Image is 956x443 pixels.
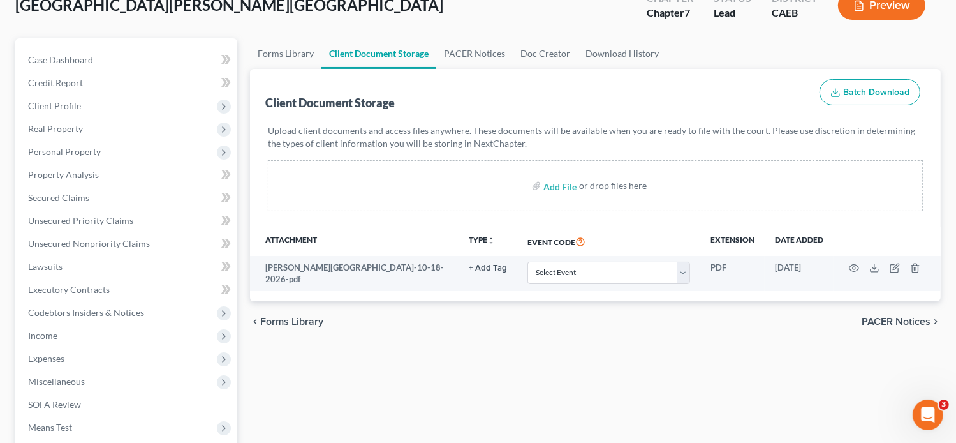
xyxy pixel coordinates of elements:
span: Personal Property [28,146,101,157]
a: Lawsuits [18,255,237,278]
a: Client Document Storage [321,38,436,69]
span: Credit Report [28,77,83,88]
a: PACER Notices [436,38,513,69]
span: Lawsuits [28,261,63,272]
span: Forms Library [260,317,323,327]
span: Client Profile [28,100,81,111]
span: Executory Contracts [28,284,110,295]
a: Property Analysis [18,163,237,186]
span: Batch Download [843,87,909,98]
a: Unsecured Nonpriority Claims [18,232,237,255]
span: Real Property [28,123,83,134]
a: Forms Library [250,38,321,69]
td: PDF [700,256,765,291]
iframe: Intercom live chat [913,400,943,430]
span: Unsecured Priority Claims [28,215,133,226]
button: Batch Download [820,79,920,106]
button: chevron_left Forms Library [250,317,323,327]
span: Miscellaneous [28,376,85,387]
a: Case Dashboard [18,49,237,71]
span: Unsecured Nonpriority Claims [28,238,150,249]
a: Executory Contracts [18,278,237,301]
th: Event Code [517,227,700,256]
a: SOFA Review [18,393,237,416]
a: Secured Claims [18,186,237,209]
span: Case Dashboard [28,54,93,65]
th: Attachment [250,227,459,256]
i: chevron_right [930,317,941,327]
div: or drop files here [579,179,647,192]
a: + Add Tag [469,262,507,274]
button: PACER Notices chevron_right [862,317,941,327]
span: 3 [939,400,949,410]
div: Chapter [647,6,693,20]
i: chevron_left [250,317,260,327]
span: Codebtors Insiders & Notices [28,307,144,318]
i: unfold_more [487,237,495,244]
p: Upload client documents and access files anywhere. These documents will be available when you are... [268,124,923,150]
a: Unsecured Priority Claims [18,209,237,232]
div: Lead [714,6,751,20]
span: SOFA Review [28,399,81,410]
a: Credit Report [18,71,237,94]
button: TYPEunfold_more [469,236,495,244]
a: Download History [578,38,666,69]
span: Property Analysis [28,169,99,180]
span: Means Test [28,422,72,433]
button: + Add Tag [469,264,507,273]
span: Expenses [28,353,64,364]
td: [DATE] [765,256,834,291]
span: 7 [684,6,690,19]
span: Secured Claims [28,192,89,203]
div: Client Document Storage [265,95,395,110]
span: PACER Notices [862,317,930,327]
span: Income [28,330,57,341]
a: Doc Creator [513,38,578,69]
td: [PERSON_NAME][GEOGRAPHIC_DATA]-10-18-2026-pdf [250,256,459,291]
th: Extension [700,227,765,256]
div: CAEB [772,6,818,20]
th: Date added [765,227,834,256]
